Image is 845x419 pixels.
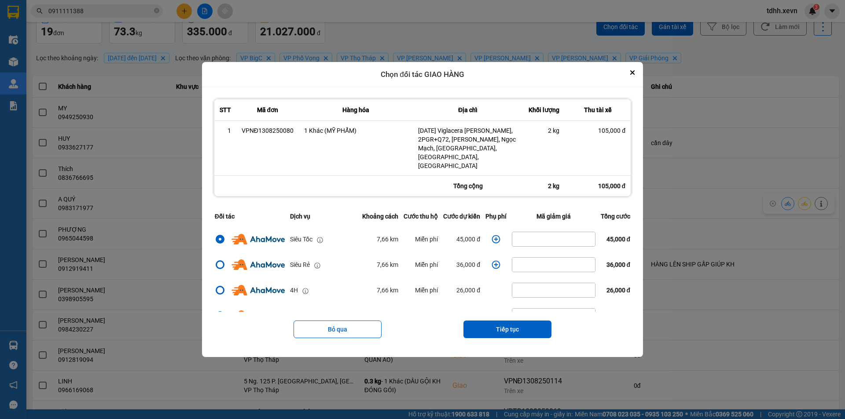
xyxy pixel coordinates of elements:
[418,105,518,115] div: Địa chỉ
[360,226,401,252] td: 7,66 km
[290,285,298,295] div: 4H
[202,62,643,87] div: Chọn đối tác GIAO HÀNG
[606,236,631,243] span: 45,000 đ
[242,105,294,115] div: Mã đơn
[606,261,631,268] span: 36,000 đ
[523,176,565,196] div: 2 kg
[565,176,631,196] div: 105,000 đ
[401,277,441,303] td: Miễn phí
[290,260,310,270] div: Siêu Rẻ
[231,285,285,295] img: Ahamove
[441,252,483,277] td: 36,000 đ
[242,126,294,135] div: VPNĐ1308250080
[304,126,408,135] div: 1 Khác (MỸ PHẨM)
[570,105,625,115] div: Thu tài xế
[606,287,631,294] span: 26,000 đ
[441,226,483,252] td: 45,000 đ
[290,311,298,321] div: 2H
[231,310,285,321] img: Ahamove
[360,303,401,328] td: 7,66 km
[360,206,401,226] th: Khoảng cách
[401,303,441,328] td: Miễn phí
[294,321,382,338] button: Bỏ qua
[220,126,231,135] div: 1
[290,234,312,244] div: Siêu Tốc
[441,206,483,226] th: Cước dự kiến
[483,206,509,226] th: Phụ phí
[287,206,360,226] th: Dịch vụ
[413,176,523,196] div: Tổng cộng
[627,67,638,78] button: Close
[598,206,633,226] th: Tổng cước
[528,105,559,115] div: Khối lượng
[231,234,285,244] img: Ahamove
[509,206,598,226] th: Mã giảm giá
[212,206,287,226] th: Đối tác
[463,321,551,338] button: Tiếp tục
[418,126,518,170] div: [DATE] Viglacera [PERSON_NAME], 2PGR+Q72, [PERSON_NAME], Ngọc Mạch, [GEOGRAPHIC_DATA], [GEOGRAPHI...
[360,252,401,277] td: 7,66 km
[401,206,441,226] th: Cước thu hộ
[360,277,401,303] td: 7,66 km
[570,126,625,135] div: 105,000 đ
[231,259,285,270] img: Ahamove
[202,62,643,357] div: dialog
[220,105,231,115] div: STT
[401,252,441,277] td: Miễn phí
[528,126,559,135] div: 2 kg
[441,277,483,303] td: 26,000 đ
[304,105,408,115] div: Hàng hóa
[401,226,441,252] td: Miễn phí
[441,303,483,328] td: 35,000 đ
